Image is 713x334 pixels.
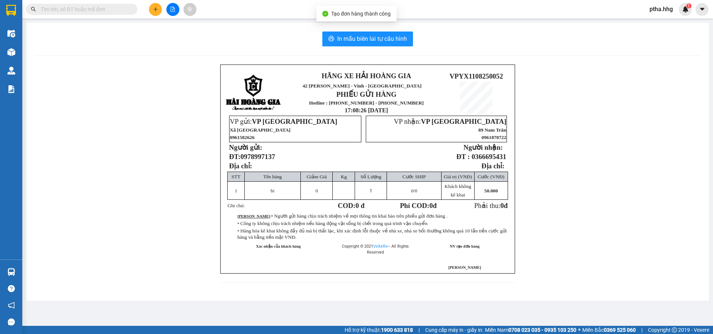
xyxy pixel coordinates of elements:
span: /0 [411,188,417,194]
span: VP [GEOGRAPHIC_DATA] [252,118,337,125]
strong: Hotline : [PHONE_NUMBER] - [PHONE_NUMBER] [309,100,424,106]
span: plus [153,7,158,12]
img: warehouse-icon [7,67,15,75]
span: ⚪️ [578,328,580,331]
strong: HÃNG XE HẢI HOÀNG GIA [42,7,89,23]
span: Cước SHIP [403,174,426,179]
span: check-circle [322,11,328,17]
span: notification [8,302,15,309]
strong: 0708 023 035 - 0935 103 250 [508,327,576,333]
span: copyright [672,327,677,333]
span: 1 [687,3,690,9]
img: warehouse-icon [7,48,15,56]
button: file-add [166,3,179,16]
span: 0366695431 [472,153,506,161]
span: • Người gửi hàng chịu trách nhiệm về mọi thông tin khai báo trên phiếu gửi đơn hàng . [271,213,447,219]
strong: HÃNG XE HẢI HOÀNG GIA [322,72,411,80]
strong: ĐT : [456,153,470,161]
span: question-circle [8,285,15,292]
strong: Hotline : [PHONE_NUMBER] - [PHONE_NUMBER] [32,49,100,61]
span: VPYX1108250052 [103,27,157,35]
span: • Hàng hóa kê khai không đầy đủ mà bị thất lạc, khi xác định lỗi thuộc về nhà xe, nhà xe bồi thườ... [237,228,507,240]
span: 0 [411,188,414,194]
span: [PERSON_NAME] [448,265,481,269]
span: | [419,326,420,334]
img: logo [4,17,28,53]
img: warehouse-icon [7,30,15,37]
a: VeXeRe [373,244,388,249]
span: 0 [316,188,318,194]
span: Cước (VNĐ) [478,174,504,179]
span: Copyright © 2021 – All Rights Reserved [342,244,409,255]
span: message [8,318,15,325]
strong: Phí COD: đ [400,202,437,209]
span: Phải thu: [474,202,508,209]
span: VP [GEOGRAPHIC_DATA] [421,118,506,125]
span: • Công ty không chịu trách nhiệm nếu hàng động vật sống bị chết trong quá trình vận chuyển [237,221,427,226]
span: Cung cấp máy in - giấy in: [425,326,483,334]
strong: 0369 525 060 [604,327,636,333]
span: 42 [PERSON_NAME] - Vinh - [GEOGRAPHIC_DATA] [33,25,98,38]
span: Tạo đơn hàng thành công [331,11,391,17]
span: STT [232,174,241,179]
strong: ĐT: [229,153,275,161]
span: VPYX1108250052 [449,72,503,80]
img: icon-new-feature [682,6,689,13]
strong: COD: [338,202,365,209]
span: file-add [170,7,175,12]
span: VP nhận: [394,118,506,125]
span: | [641,326,642,334]
strong: 1900 633 818 [381,327,413,333]
span: caret-down [699,6,706,13]
span: Xã [GEOGRAPHIC_DATA] [230,127,291,133]
span: search [31,7,36,12]
span: đ [504,202,508,209]
span: : [237,214,447,218]
span: 0978997137 [241,153,275,161]
span: Giảm Giá [307,174,327,179]
span: In mẫu biên lai tự cấu hình [337,34,407,43]
span: 0 đ [355,202,364,209]
sup: 1 [686,3,691,9]
img: solution-icon [7,85,15,93]
span: 0961878722 [482,135,507,140]
span: 50.000 [484,188,498,194]
img: warehouse-icon [7,268,15,276]
span: 1 [235,188,237,194]
span: VP gửi: [230,118,337,125]
span: aim [187,7,192,12]
strong: PHIẾU GỬI HÀNG [36,40,96,48]
input: Tìm tên, số ĐT hoặc mã đơn [41,5,128,13]
img: logo [226,75,281,111]
span: Kg [341,174,347,179]
strong: Địa chỉ: [481,162,504,170]
strong: PHIẾU GỬI HÀNG [336,90,397,98]
span: Ghi chú: [228,203,245,208]
button: plus [149,3,162,16]
span: Hỗ trợ kỹ thuật: [345,326,413,334]
strong: Người nhận: [463,143,503,151]
span: 17:08:26 [DATE] [345,107,388,113]
strong: [PERSON_NAME] [237,214,270,218]
span: Tên hàng [263,174,282,179]
span: Giá trị (VNĐ) [444,174,472,179]
strong: NV tạo đơn hàng [450,244,479,248]
button: aim [183,3,196,16]
button: caret-down [696,3,709,16]
span: Khách không kê khai [445,183,471,198]
img: logo-vxr [6,5,16,16]
span: printer [328,36,334,43]
span: 0 [429,202,433,209]
span: 42 [PERSON_NAME] - Vinh - [GEOGRAPHIC_DATA] [303,83,422,89]
span: ptha.hhg [644,4,679,14]
strong: Xác nhận của khách hàng [256,244,301,248]
span: Địa chỉ: [229,162,252,170]
span: 0961582626 [230,135,255,140]
button: printerIn mẫu biên lai tự cấu hình [322,32,413,46]
span: Miền Bắc [582,326,636,334]
span: 89 Nam Trân [478,127,506,133]
strong: Người gửi: [229,143,262,151]
span: bi [271,188,274,194]
span: Miền Nam [485,326,576,334]
span: 0 [500,202,504,209]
